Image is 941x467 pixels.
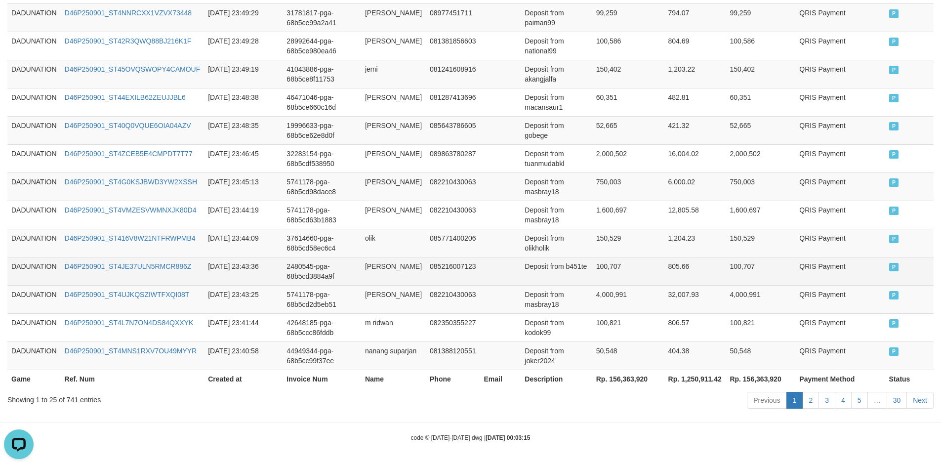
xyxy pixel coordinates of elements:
[889,94,899,102] span: PAID
[802,392,819,409] a: 2
[592,88,664,116] td: 60,351
[7,370,61,388] th: Game
[65,291,190,298] a: D46P250901_ST4UJKQSZIWTFXQI08T
[426,88,480,116] td: 081287413696
[283,116,361,144] td: 19996633-pga-68b5ce62e8d0f
[747,392,786,409] a: Previous
[726,257,795,285] td: 100,707
[204,313,283,341] td: [DATE] 23:41:44
[480,370,521,388] th: Email
[361,144,426,172] td: [PERSON_NAME]
[592,313,664,341] td: 100,821
[889,122,899,130] span: PAID
[7,116,61,144] td: DADUNATION
[867,392,887,409] a: …
[889,263,899,271] span: PAID
[65,65,201,73] a: D46P250901_ST45OVQSWOPY4CAMOUF
[521,88,592,116] td: Deposit from macansaur1
[361,370,426,388] th: Name
[592,370,664,388] th: Rp. 156,363,920
[65,262,192,270] a: D46P250901_ST4JE37ULN5RMCR886Z
[65,122,191,129] a: D46P250901_ST40Q0VQUE6OIA04AZV
[426,370,480,388] th: Phone
[889,291,899,299] span: PAID
[521,229,592,257] td: Deposit from olikholik
[795,341,885,370] td: QRIS Payment
[283,229,361,257] td: 37614660-pga-68b5cd58ec6c4
[818,392,835,409] a: 3
[889,38,899,46] span: PAID
[521,60,592,88] td: Deposit from akangjalfa
[835,392,852,409] a: 4
[521,257,592,285] td: Deposit from b451te
[7,257,61,285] td: DADUNATION
[7,313,61,341] td: DADUNATION
[889,150,899,159] span: PAID
[204,370,283,388] th: Created at
[65,150,193,158] a: D46P250901_ST4ZCEB5E4CMPDT7T77
[592,201,664,229] td: 1,600,697
[283,313,361,341] td: 42648185-pga-68b5ccc86fddb
[65,93,186,101] a: D46P250901_ST44EXILB62ZEUJJBL6
[65,37,192,45] a: D46P250901_ST42R3QWQ88BJ216K1F
[592,32,664,60] td: 100,586
[521,144,592,172] td: Deposit from tuanmudabkl
[726,3,795,32] td: 99,259
[906,392,934,409] a: Next
[726,370,795,388] th: Rp. 156,363,920
[726,172,795,201] td: 750,003
[361,60,426,88] td: jemi
[65,206,197,214] a: D46P250901_ST4VMZESVWMNXJK80D4
[664,370,726,388] th: Rp. 1,250,911.42
[7,341,61,370] td: DADUNATION
[7,88,61,116] td: DADUNATION
[7,201,61,229] td: DADUNATION
[726,60,795,88] td: 150,402
[361,88,426,116] td: [PERSON_NAME]
[592,172,664,201] td: 750,003
[664,32,726,60] td: 804.69
[361,32,426,60] td: [PERSON_NAME]
[283,341,361,370] td: 44949344-pga-68b5cc99f37ee
[65,234,196,242] a: D46P250901_ST416V8W21NTFRWPMB4
[486,434,530,441] strong: [DATE] 00:03:15
[426,32,480,60] td: 081381856603
[521,172,592,201] td: Deposit from masbray18
[426,285,480,313] td: 082210430063
[426,257,480,285] td: 085216007123
[361,257,426,285] td: [PERSON_NAME]
[889,347,899,356] span: PAID
[426,313,480,341] td: 082350355227
[361,201,426,229] td: [PERSON_NAME]
[65,319,194,327] a: D46P250901_ST4L7N7ON4DS84QXXYK
[521,370,592,388] th: Description
[664,229,726,257] td: 1,204.23
[795,201,885,229] td: QRIS Payment
[204,341,283,370] td: [DATE] 23:40:58
[889,178,899,187] span: PAID
[726,229,795,257] td: 150,529
[795,144,885,172] td: QRIS Payment
[7,3,61,32] td: DADUNATION
[889,207,899,215] span: PAID
[664,285,726,313] td: 32,007.93
[204,285,283,313] td: [DATE] 23:43:25
[795,88,885,116] td: QRIS Payment
[521,313,592,341] td: Deposit from kodok99
[885,370,934,388] th: Status
[664,257,726,285] td: 805.66
[283,3,361,32] td: 31781817-pga-68b5ce99a2a41
[65,347,197,355] a: D46P250901_ST4MNS1RXV7OU49MYYR
[283,285,361,313] td: 5741178-pga-68b5cd2d5eb51
[65,178,197,186] a: D46P250901_ST4G0KSJBWD3YW2XSSH
[795,32,885,60] td: QRIS Payment
[426,3,480,32] td: 08977451711
[204,172,283,201] td: [DATE] 23:45:13
[795,313,885,341] td: QRIS Payment
[664,60,726,88] td: 1,203.22
[664,116,726,144] td: 421.32
[889,66,899,74] span: PAID
[795,370,885,388] th: Payment Method
[726,201,795,229] td: 1,600,697
[7,391,385,405] div: Showing 1 to 25 of 741 entries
